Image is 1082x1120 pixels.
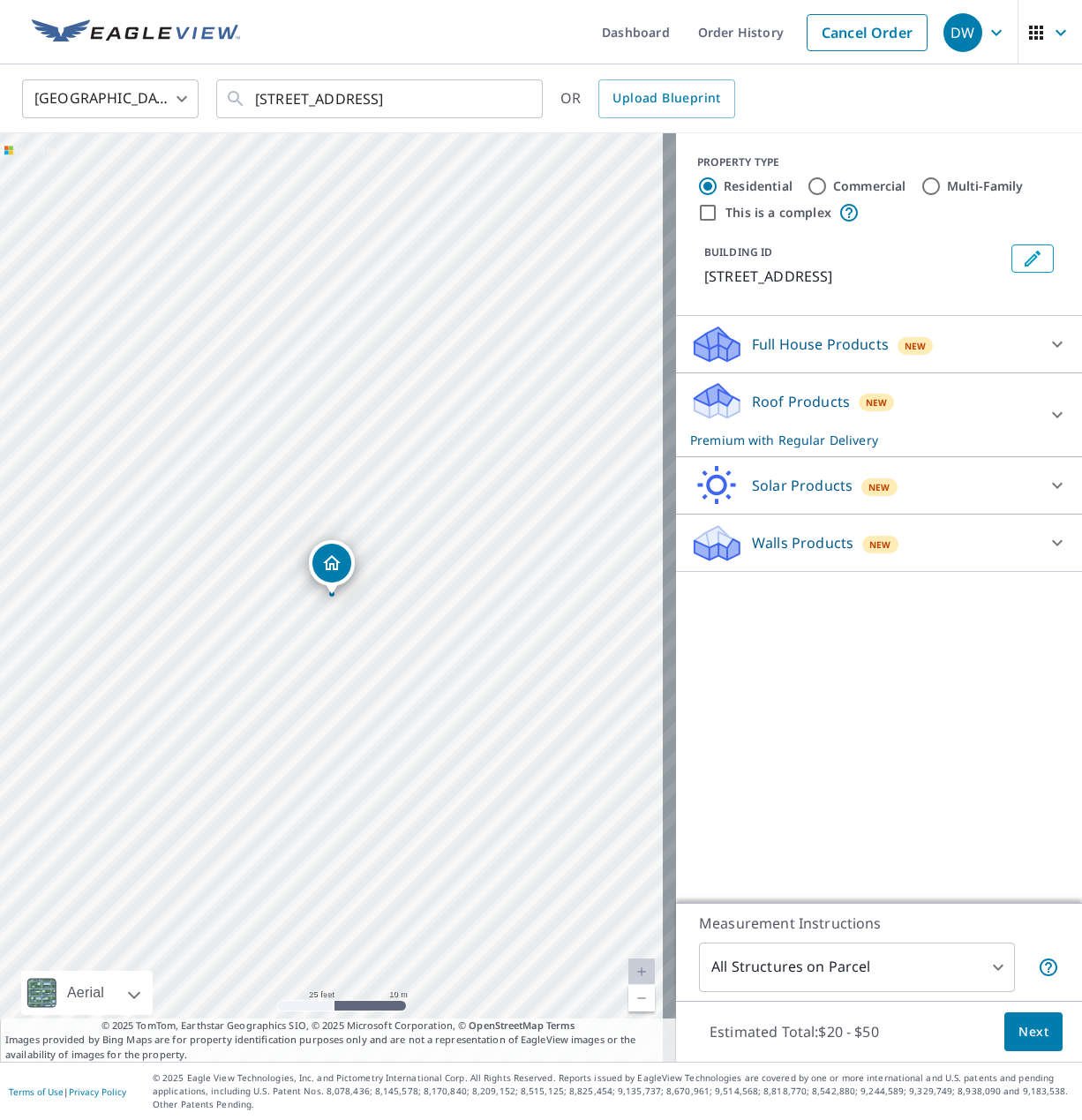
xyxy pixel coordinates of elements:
[469,1019,543,1032] a: OpenStreetMap
[690,464,1068,507] div: Solar ProductsNew
[21,971,153,1015] div: Aerial
[868,480,890,494] span: New
[807,14,928,51] a: Cancel Order
[546,1019,575,1032] a: Terms
[1018,1021,1048,1043] span: Next
[1004,1012,1063,1052] button: Next
[598,79,734,118] a: Upload Blueprint
[752,475,853,496] p: Solar Products
[255,74,507,124] input: Search by address or latitude-longitude
[690,522,1068,564] div: Walls ProductsNew
[869,537,891,552] span: New
[947,177,1024,195] label: Multi-Family
[32,19,240,46] img: EV Logo
[752,391,850,412] p: Roof Products
[699,943,1015,992] div: All Structures on Parcel
[628,958,655,985] a: Current Level 20, Zoom In Disabled
[833,177,906,195] label: Commercial
[752,532,853,553] p: Walls Products
[1038,957,1059,978] span: Your report will include each building or structure inside the parcel boundary. In some cases, du...
[22,74,199,124] div: [GEOGRAPHIC_DATA]
[699,913,1059,934] p: Measurement Instructions
[752,334,889,355] p: Full House Products
[1011,244,1054,273] button: Edit building 1
[69,1086,126,1098] a: Privacy Policy
[9,1086,64,1098] a: Terms of Use
[724,177,793,195] label: Residential
[690,431,1036,449] p: Premium with Regular Delivery
[704,266,1004,287] p: [STREET_ADDRESS]
[612,87,720,109] span: Upload Blueprint
[697,154,1061,170] div: PROPERTY TYPE
[695,1012,893,1051] p: Estimated Total: $20 - $50
[690,323,1068,365] div: Full House ProductsNew
[704,244,772,259] p: BUILDING ID
[560,79,735,118] div: OR
[943,13,982,52] div: DW
[866,395,888,410] span: New
[725,204,831,222] label: This is a complex
[62,971,109,1015] div: Aerial
[309,540,355,595] div: Dropped pin, building 1, Residential property, 819 Little Roxy Ct Jacksonville, NC 28540
[153,1071,1073,1111] p: © 2025 Eagle View Technologies, Inc. and Pictometry International Corp. All Rights Reserved. Repo...
[9,1086,126,1097] p: |
[101,1019,575,1034] span: © 2025 TomTom, Earthstar Geographics SIO, © 2025 Microsoft Corporation, ©
[690,380,1068,449] div: Roof ProductsNewPremium with Regular Delivery
[905,339,927,353] span: New
[628,985,655,1011] a: Current Level 20, Zoom Out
